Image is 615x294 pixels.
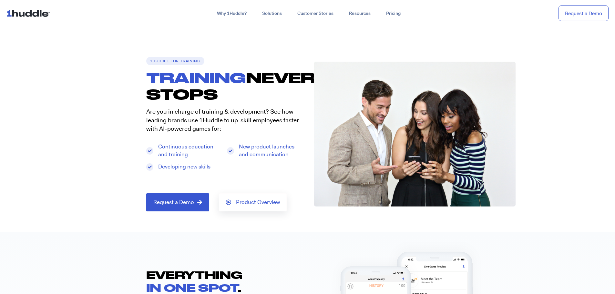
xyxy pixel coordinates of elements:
span: New product launches and communication [237,143,301,158]
a: Customer Stories [290,8,341,19]
a: Pricing [378,8,408,19]
span: Continuous education and training [157,143,220,158]
a: Product Overview [219,193,287,211]
span: Developing new skills [157,163,210,171]
h6: 1Huddle for TRAINING [146,57,204,65]
span: Product Overview [236,199,280,205]
img: ... [6,7,53,19]
a: Request a Demo [559,5,609,21]
span: TRAINING [146,69,246,86]
a: Resources [341,8,378,19]
span: IN ONE SPOT [146,281,238,294]
span: Request a Demo [153,199,194,205]
h1: NEVER STOPS [146,69,308,103]
a: Solutions [254,8,290,19]
a: Why 1Huddle? [209,8,254,19]
a: Request a Demo [146,193,209,211]
p: Are you in charge of training & development? See how leading brands use 1Huddle to up-skill emplo... [146,107,301,133]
